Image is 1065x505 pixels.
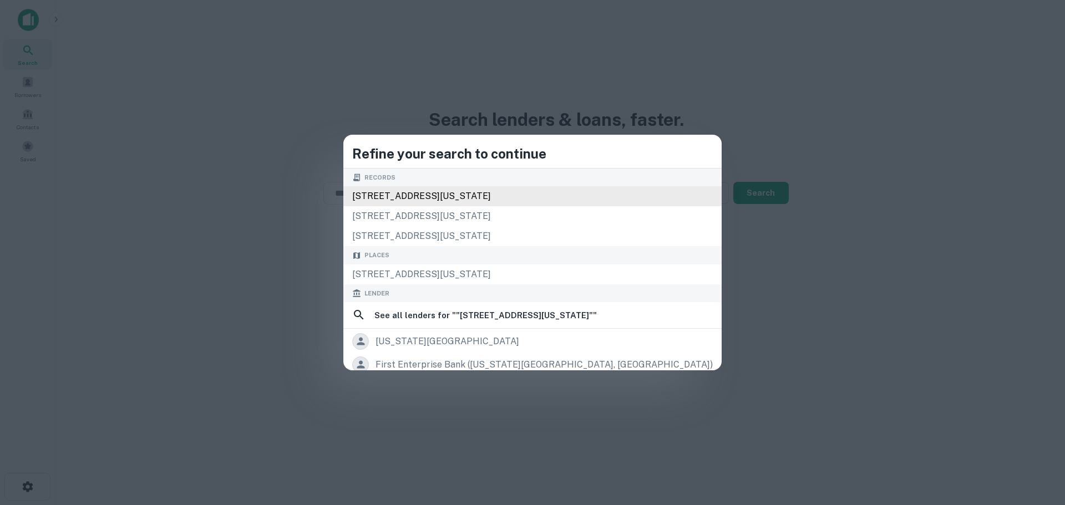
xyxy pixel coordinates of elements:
[343,264,722,284] div: [STREET_ADDRESS][US_STATE]
[343,186,722,206] div: [STREET_ADDRESS][US_STATE]
[343,206,722,226] div: [STREET_ADDRESS][US_STATE]
[374,309,597,322] h6: See all lenders for " "[STREET_ADDRESS][US_STATE]" "
[1010,416,1065,470] iframe: Chat Widget
[364,251,389,260] span: Places
[364,173,395,182] span: Records
[376,333,519,350] div: [US_STATE][GEOGRAPHIC_DATA]
[376,356,713,373] div: first enterprise bank ([US_STATE][GEOGRAPHIC_DATA], [GEOGRAPHIC_DATA])
[364,289,389,298] span: Lender
[343,226,722,246] div: [STREET_ADDRESS][US_STATE]
[352,144,713,164] h4: Refine your search to continue
[343,353,722,376] a: first enterprise bank ([US_STATE][GEOGRAPHIC_DATA], [GEOGRAPHIC_DATA])
[343,330,722,353] a: [US_STATE][GEOGRAPHIC_DATA]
